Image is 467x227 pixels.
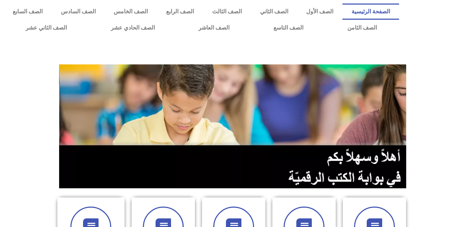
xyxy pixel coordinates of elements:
[105,4,157,20] a: الصف الخامس
[177,20,252,36] a: الصف العاشر
[326,20,399,36] a: الصف الثامن
[157,4,203,20] a: الصف الرابع
[342,4,399,20] a: الصفحة الرئيسية
[4,4,52,20] a: الصف السابع
[4,20,89,36] a: الصف الثاني عشر
[52,4,105,20] a: الصف السادس
[297,4,342,20] a: الصف الأول
[251,4,297,20] a: الصف الثاني
[203,4,251,20] a: الصف الثالث
[252,20,326,36] a: الصف التاسع
[89,20,177,36] a: الصف الحادي عشر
